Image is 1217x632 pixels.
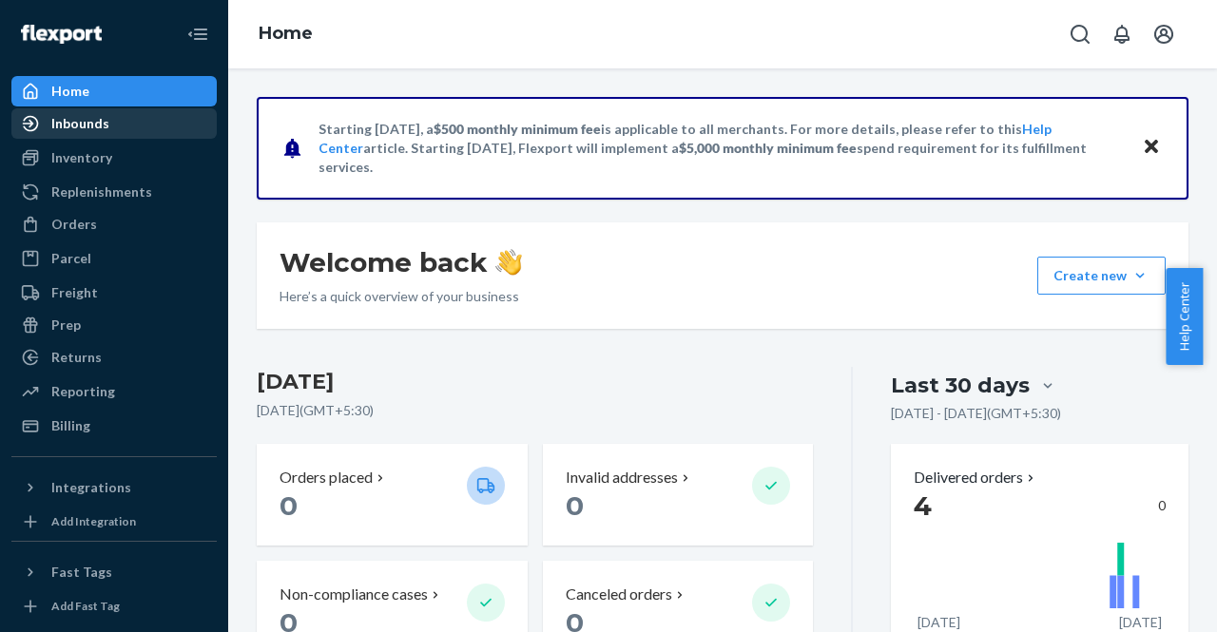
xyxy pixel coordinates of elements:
p: [DATE] - [DATE] ( GMT+5:30 ) [891,404,1061,423]
a: Prep [11,310,217,340]
button: Open account menu [1145,15,1183,53]
a: Home [259,23,313,44]
div: 0 [914,488,1166,523]
button: Open Search Box [1061,15,1099,53]
button: Invalid addresses 0 [543,444,814,546]
div: Inbounds [51,114,109,133]
a: Home [11,76,217,106]
p: Orders placed [280,467,373,488]
div: Add Fast Tag [51,598,120,614]
ol: breadcrumbs [243,7,328,62]
span: $500 monthly minimum fee [434,121,601,137]
div: Last 30 days [891,371,1030,400]
div: Prep [51,316,81,335]
a: Inbounds [11,108,217,139]
a: Add Integration [11,510,217,533]
span: $5,000 monthly minimum fee [679,140,857,156]
h1: Welcome back [280,245,522,279]
div: Integrations [51,478,131,497]
a: Billing [11,411,217,441]
button: Create new [1037,257,1166,295]
div: Fast Tags [51,563,112,582]
div: Billing [51,416,90,435]
p: [DATE] [1119,613,1162,632]
p: [DATE] ( GMT+5:30 ) [257,401,813,420]
button: Help Center [1166,268,1203,365]
p: Here’s a quick overview of your business [280,287,522,306]
p: Starting [DATE], a is applicable to all merchants. For more details, please refer to this article... [319,120,1124,177]
a: Add Fast Tag [11,595,217,618]
button: Delivered orders [914,467,1038,488]
img: Flexport logo [21,25,102,44]
div: Inventory [51,148,112,167]
div: Add Integration [51,513,136,529]
span: 0 [280,489,298,522]
div: Replenishments [51,182,152,201]
a: Orders [11,209,217,239]
div: Home [51,82,89,101]
div: Reporting [51,382,115,401]
button: Close Navigation [179,15,217,53]
span: 4 [914,489,932,522]
a: Reporting [11,376,217,407]
div: Freight [51,283,98,302]
p: Canceled orders [566,584,672,605]
h3: [DATE] [257,367,813,397]
div: Orders [51,215,97,234]
a: Freight [11,278,217,308]
div: Parcel [51,249,91,268]
a: Returns [11,342,217,373]
button: Orders placed 0 [257,444,528,546]
button: Close [1139,134,1164,162]
p: [DATE] [918,613,960,632]
button: Fast Tags [11,557,217,587]
p: Invalid addresses [566,467,678,488]
a: Parcel [11,243,217,274]
span: 0 [566,489,584,522]
a: Replenishments [11,177,217,207]
button: Integrations [11,472,217,503]
div: Returns [51,348,102,367]
p: Non-compliance cases [280,584,428,605]
a: Inventory [11,143,217,173]
button: Open notifications [1103,15,1141,53]
img: hand-wave emoji [495,249,522,276]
